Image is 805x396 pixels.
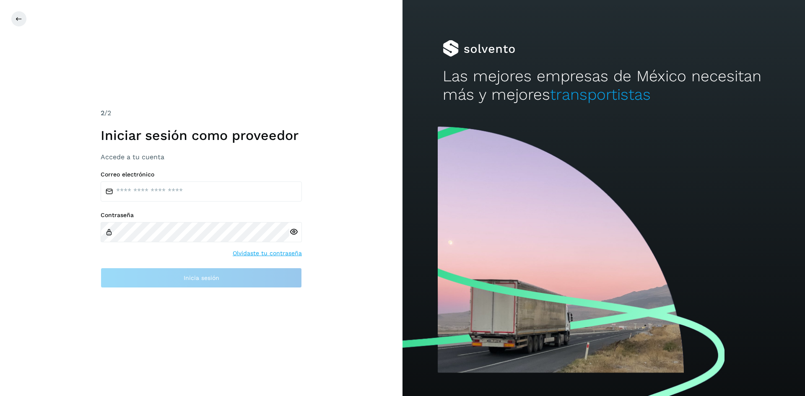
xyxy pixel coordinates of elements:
[101,153,302,161] h3: Accede a tu cuenta
[101,268,302,288] button: Inicia sesión
[101,127,302,143] h1: Iniciar sesión como proveedor
[101,171,302,178] label: Correo electrónico
[101,108,302,118] div: /2
[184,275,219,281] span: Inicia sesión
[101,212,302,219] label: Contraseña
[550,85,651,104] span: transportistas
[101,109,104,117] span: 2
[233,249,302,258] a: Olvidaste tu contraseña
[443,67,765,104] h2: Las mejores empresas de México necesitan más y mejores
